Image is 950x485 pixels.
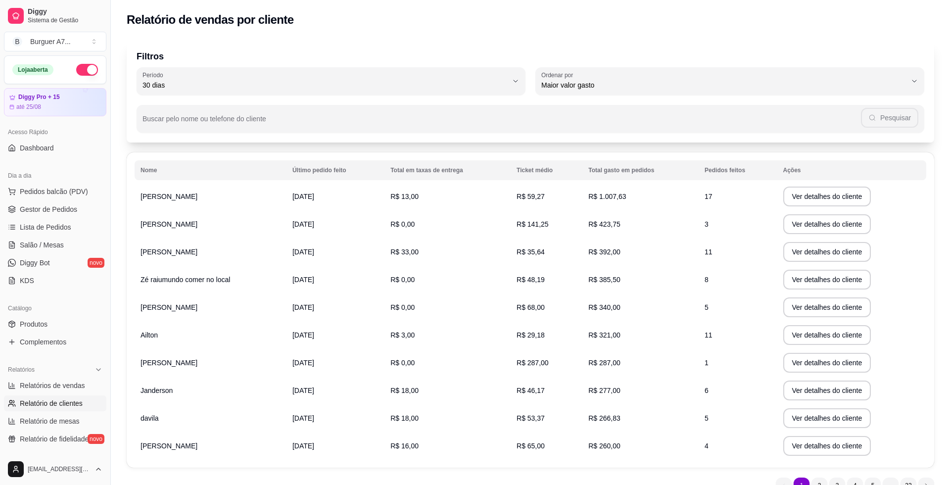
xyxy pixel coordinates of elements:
[135,160,286,180] th: Nome
[384,160,511,180] th: Total em taxas de entrega
[390,248,419,256] span: R$ 33,00
[588,193,626,200] span: R$ 1.007,63
[390,276,415,284] span: R$ 0,00
[4,457,106,481] button: [EMAIL_ADDRESS][DOMAIN_NAME]
[588,220,620,228] span: R$ 423,75
[292,414,314,422] span: [DATE]
[20,381,85,390] span: Relatórios de vendas
[12,37,22,47] span: B
[4,316,106,332] a: Produtos
[20,204,77,214] span: Gestor de Pedidos
[8,366,35,374] span: Relatórios
[4,184,106,199] button: Pedidos balcão (PDV)
[705,276,709,284] span: 8
[141,387,173,394] span: Janderson
[137,49,924,63] p: Filtros
[76,64,98,76] button: Alterar Status
[127,12,294,28] h2: Relatório de vendas por cliente
[141,442,197,450] span: [PERSON_NAME]
[20,319,47,329] span: Produtos
[292,248,314,256] span: [DATE]
[390,220,415,228] span: R$ 0,00
[783,436,871,456] button: Ver detalhes do cliente
[705,303,709,311] span: 5
[783,242,871,262] button: Ver detalhes do cliente
[137,67,525,95] button: Período30 dias
[142,71,166,79] label: Período
[20,416,80,426] span: Relatório de mesas
[292,359,314,367] span: [DATE]
[4,219,106,235] a: Lista de Pedidos
[292,387,314,394] span: [DATE]
[390,414,419,422] span: R$ 18,00
[20,258,50,268] span: Diggy Bot
[28,7,102,16] span: Diggy
[705,220,709,228] span: 3
[142,80,508,90] span: 30 dias
[783,381,871,400] button: Ver detalhes do cliente
[783,408,871,428] button: Ver detalhes do cliente
[4,300,106,316] div: Catálogo
[517,387,545,394] span: R$ 46,17
[20,398,83,408] span: Relatório de clientes
[588,442,620,450] span: R$ 260,00
[4,201,106,217] a: Gestor de Pedidos
[141,303,197,311] span: [PERSON_NAME]
[783,353,871,373] button: Ver detalhes do cliente
[541,71,576,79] label: Ordenar por
[292,442,314,450] span: [DATE]
[4,334,106,350] a: Complementos
[12,64,53,75] div: Loja aberta
[588,359,620,367] span: R$ 287,00
[141,276,230,284] span: Zé raiumundo comer no local
[20,187,88,196] span: Pedidos balcão (PDV)
[783,214,871,234] button: Ver detalhes do cliente
[20,434,89,444] span: Relatório de fidelidade
[588,331,620,339] span: R$ 321,00
[141,193,197,200] span: [PERSON_NAME]
[141,414,159,422] span: davila
[4,124,106,140] div: Acesso Rápido
[4,378,106,393] a: Relatórios de vendas
[4,4,106,28] a: DiggySistema de Gestão
[4,32,106,51] button: Select a team
[390,442,419,450] span: R$ 16,00
[4,395,106,411] a: Relatório de clientes
[28,16,102,24] span: Sistema de Gestão
[30,37,71,47] div: Burguer A7 ...
[16,103,41,111] article: até 25/08
[18,94,60,101] article: Diggy Pro + 15
[292,276,314,284] span: [DATE]
[390,387,419,394] span: R$ 18,00
[4,168,106,184] div: Dia a dia
[517,276,545,284] span: R$ 48,19
[20,240,64,250] span: Salão / Mesas
[783,325,871,345] button: Ver detalhes do cliente
[783,297,871,317] button: Ver detalhes do cliente
[517,442,545,450] span: R$ 65,00
[292,331,314,339] span: [DATE]
[705,414,709,422] span: 5
[517,331,545,339] span: R$ 29,18
[705,331,712,339] span: 11
[705,193,712,200] span: 17
[517,248,545,256] span: R$ 35,64
[705,387,709,394] span: 6
[535,67,924,95] button: Ordenar porMaior valor gasto
[141,248,197,256] span: [PERSON_NAME]
[390,331,415,339] span: R$ 3,00
[141,359,197,367] span: [PERSON_NAME]
[588,276,620,284] span: R$ 385,50
[588,248,620,256] span: R$ 392,00
[390,193,419,200] span: R$ 13,00
[705,359,709,367] span: 1
[141,220,197,228] span: [PERSON_NAME]
[142,118,861,128] input: Buscar pelo nome ou telefone do cliente
[4,140,106,156] a: Dashboard
[390,359,415,367] span: R$ 0,00
[541,80,906,90] span: Maior valor gasto
[292,303,314,311] span: [DATE]
[705,248,712,256] span: 11
[517,220,549,228] span: R$ 141,25
[20,276,34,286] span: KDS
